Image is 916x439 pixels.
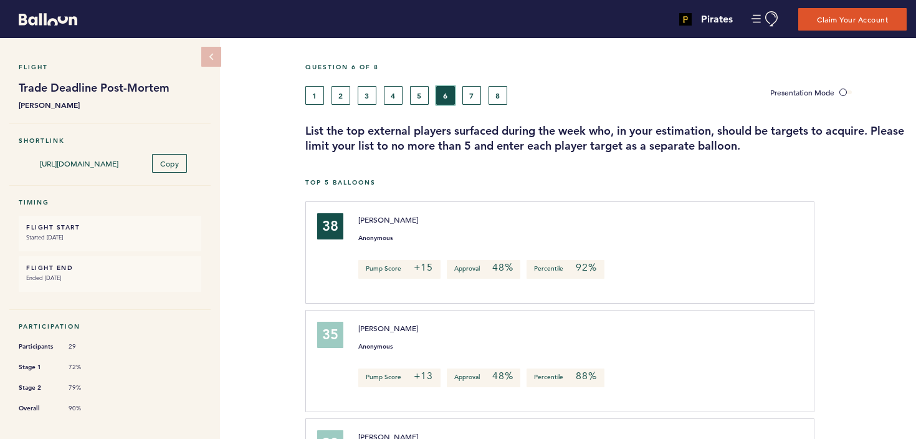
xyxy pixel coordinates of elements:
button: 5 [410,86,429,105]
h1: Trade Deadline Post-Mortem [19,80,201,95]
p: Pump Score [358,260,441,279]
small: Ended [DATE] [26,272,194,284]
span: [PERSON_NAME] [358,215,418,224]
p: Approval [447,260,520,279]
span: Copy [160,158,179,168]
h6: FLIGHT END [26,264,194,272]
span: [PERSON_NAME] [358,323,418,333]
em: +13 [414,370,433,382]
em: +15 [414,261,433,274]
h5: Shortlink [19,137,201,145]
button: 4 [384,86,403,105]
span: Stage 2 [19,382,56,394]
a: Balloon [9,12,77,26]
button: 6 [436,86,455,105]
span: Stage 1 [19,361,56,374]
p: Percentile [527,369,604,387]
span: 79% [69,384,106,392]
button: Manage Account [751,11,780,27]
em: 48% [492,370,513,382]
span: Participants [19,340,56,353]
p: Pump Score [358,369,441,387]
em: 88% [576,370,596,382]
h5: Participation [19,322,201,330]
h4: Pirates [701,12,733,27]
span: 72% [69,363,106,372]
button: 2 [332,86,350,105]
div: 38 [317,213,343,239]
h5: Top 5 Balloons [305,178,907,186]
button: 3 [358,86,376,105]
small: Anonymous [358,344,393,350]
small: Started [DATE] [26,231,194,244]
button: Copy [152,154,187,173]
b: [PERSON_NAME] [19,99,201,111]
button: 8 [489,86,507,105]
button: Claim Your Account [798,8,907,31]
span: 90% [69,404,106,413]
h5: Timing [19,198,201,206]
div: 35 [317,322,343,348]
span: 29 [69,342,106,351]
span: Overall [19,402,56,415]
p: Approval [447,369,520,387]
button: 7 [462,86,481,105]
h6: FLIGHT START [26,223,194,231]
button: 1 [305,86,324,105]
p: Percentile [527,260,604,279]
span: Presentation Mode [770,87,834,97]
em: 48% [492,261,513,274]
small: Anonymous [358,235,393,241]
h5: Flight [19,63,201,71]
h5: Question 6 of 8 [305,63,907,71]
h3: List the top external players surfaced during the week who, in your estimation, should be targets... [305,123,907,153]
svg: Balloon [19,13,77,26]
em: 92% [576,261,596,274]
